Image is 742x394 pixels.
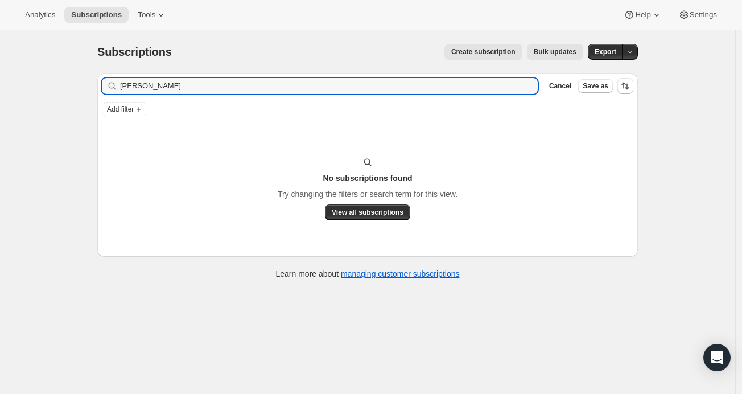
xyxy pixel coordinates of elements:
[588,44,623,60] button: Export
[138,10,155,19] span: Tools
[102,102,147,116] button: Add filter
[64,7,129,23] button: Subscriptions
[578,79,613,93] button: Save as
[25,10,55,19] span: Analytics
[332,208,403,217] span: View all subscriptions
[671,7,724,23] button: Settings
[107,105,134,114] span: Add filter
[635,10,650,19] span: Help
[120,78,538,94] input: Filter subscribers
[595,47,616,56] span: Export
[617,78,633,94] button: Sort the results
[583,81,608,91] span: Save as
[690,10,717,19] span: Settings
[617,7,669,23] button: Help
[97,46,172,58] span: Subscriptions
[71,10,122,19] span: Subscriptions
[703,344,731,371] div: Open Intercom Messenger
[341,269,460,278] a: managing customer subscriptions
[444,44,522,60] button: Create subscription
[325,204,410,220] button: View all subscriptions
[131,7,174,23] button: Tools
[527,44,583,60] button: Bulk updates
[276,268,460,280] p: Learn more about
[323,173,412,184] h3: No subscriptions found
[278,188,457,200] p: Try changing the filters or search term for this view.
[545,79,576,93] button: Cancel
[534,47,576,56] span: Bulk updates
[18,7,62,23] button: Analytics
[451,47,516,56] span: Create subscription
[549,81,571,91] span: Cancel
